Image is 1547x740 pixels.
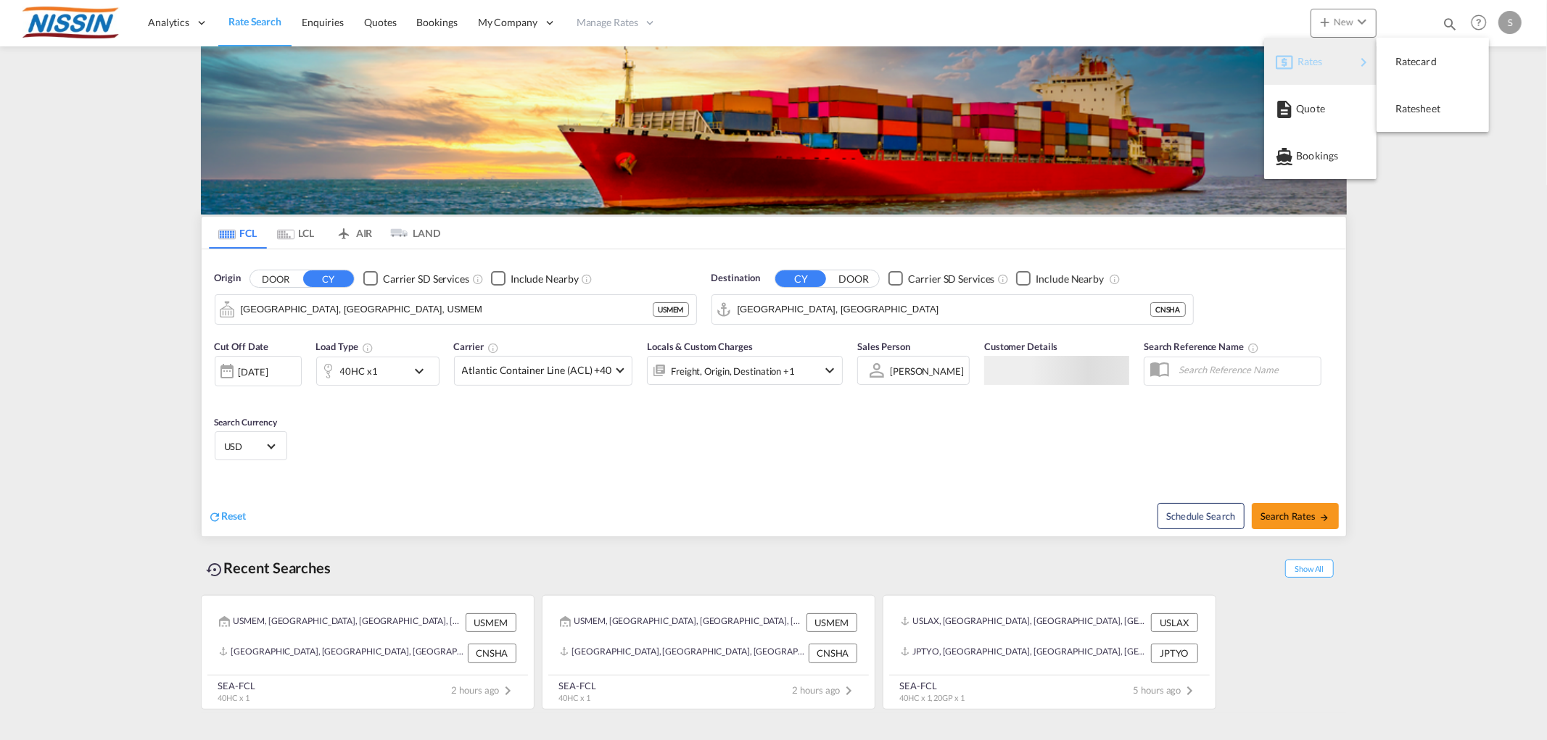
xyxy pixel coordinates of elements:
[1276,91,1365,127] div: Quote
[1276,138,1365,174] div: Bookings
[1296,94,1312,123] span: Quote
[1296,141,1312,170] span: Bookings
[1298,47,1315,76] span: Rates
[1356,54,1373,71] md-icon: icon-chevron-right
[1264,132,1377,179] button: Bookings
[1264,85,1377,132] button: Quote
